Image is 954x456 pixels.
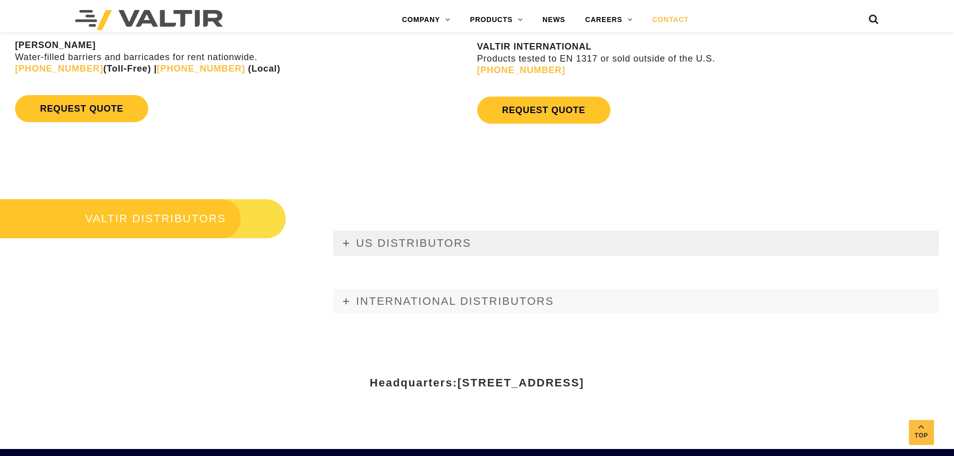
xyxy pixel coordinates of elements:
[15,40,96,50] strong: [PERSON_NAME]
[392,10,460,30] a: COMPANY
[457,376,584,389] span: [STREET_ADDRESS]
[333,231,939,256] a: US DISTRIBUTORS
[157,64,245,74] a: [PHONE_NUMBER]
[532,10,575,30] a: NEWS
[477,42,592,52] strong: VALTIR INTERNATIONAL
[356,295,554,307] span: INTERNATIONAL DISTRIBUTORS
[477,97,610,124] a: REQUEST QUOTE
[248,64,280,74] strong: (Local)
[15,40,475,75] p: Water-filled barriers and barricades for rent nationwide.
[477,65,565,75] a: [PHONE_NUMBER]
[370,376,584,389] strong: Headquarters:
[642,10,699,30] a: CONTACT
[333,289,939,314] a: INTERNATIONAL DISTRIBUTORS
[356,237,471,249] span: US DISTRIBUTORS
[15,64,157,74] strong: (Toll-Free) |
[909,430,934,441] span: Top
[15,64,103,74] a: [PHONE_NUMBER]
[909,420,934,445] a: Top
[75,10,223,30] img: Valtir
[460,10,533,30] a: PRODUCTS
[575,10,643,30] a: CAREERS
[15,95,148,122] a: REQUEST QUOTE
